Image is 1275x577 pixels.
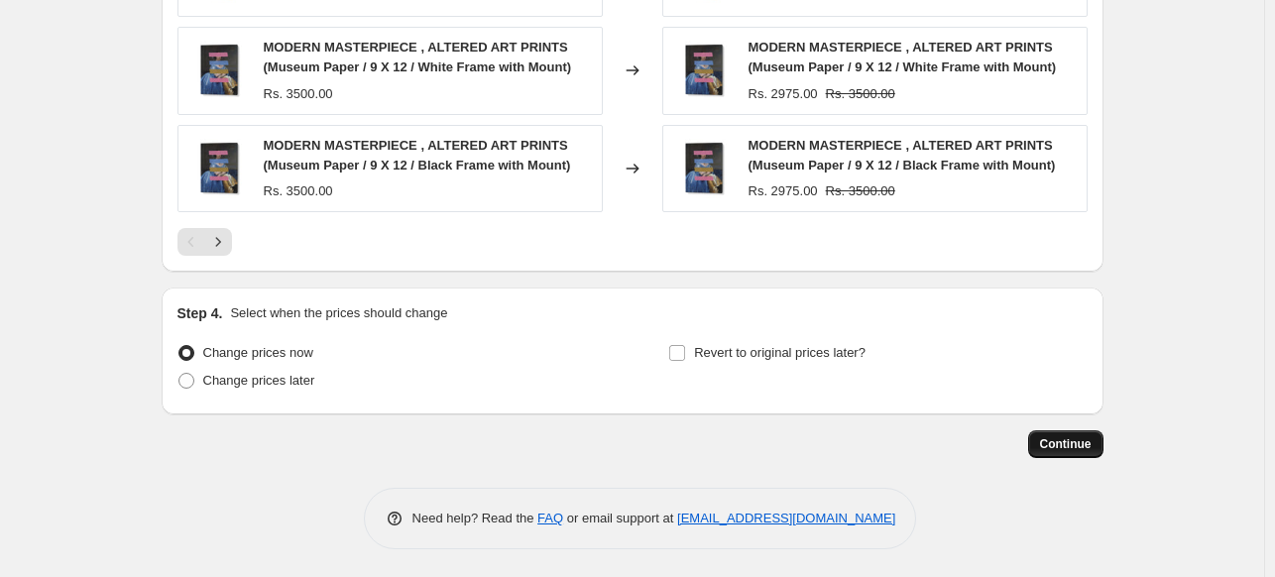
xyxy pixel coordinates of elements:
[826,84,895,104] strike: Rs. 3500.00
[203,345,313,360] span: Change prices now
[264,84,333,104] div: Rs. 3500.00
[749,181,818,201] div: Rs. 2975.00
[264,181,333,201] div: Rs. 3500.00
[677,511,895,525] a: [EMAIL_ADDRESS][DOMAIN_NAME]
[673,139,733,198] img: Modern-Masterpiece-by-the-Art-Concept-Altered-Art-Prints-in-Gallery-Wrap_80x.jpg
[537,511,563,525] a: FAQ
[1040,436,1092,452] span: Continue
[230,303,447,323] p: Select when the prices should change
[204,228,232,256] button: Next
[264,138,571,173] span: MODERN MASTERPIECE , ALTERED ART PRINTS (Museum Paper / 9 X 12 / Black Frame with Mount)
[749,40,1057,74] span: MODERN MASTERPIECE , ALTERED ART PRINTS (Museum Paper / 9 X 12 / White Frame with Mount)
[177,228,232,256] nav: Pagination
[694,345,866,360] span: Revert to original prices later?
[1028,430,1103,458] button: Continue
[412,511,538,525] span: Need help? Read the
[188,41,248,100] img: Modern-Masterpiece-by-the-Art-Concept-Altered-Art-Prints-in-Gallery-Wrap_80x.jpg
[264,40,572,74] span: MODERN MASTERPIECE , ALTERED ART PRINTS (Museum Paper / 9 X 12 / White Frame with Mount)
[563,511,677,525] span: or email support at
[188,139,248,198] img: Modern-Masterpiece-by-the-Art-Concept-Altered-Art-Prints-in-Gallery-Wrap_80x.jpg
[177,303,223,323] h2: Step 4.
[749,84,818,104] div: Rs. 2975.00
[826,181,895,201] strike: Rs. 3500.00
[203,373,315,388] span: Change prices later
[749,138,1056,173] span: MODERN MASTERPIECE , ALTERED ART PRINTS (Museum Paper / 9 X 12 / Black Frame with Mount)
[673,41,733,100] img: Modern-Masterpiece-by-the-Art-Concept-Altered-Art-Prints-in-Gallery-Wrap_80x.jpg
